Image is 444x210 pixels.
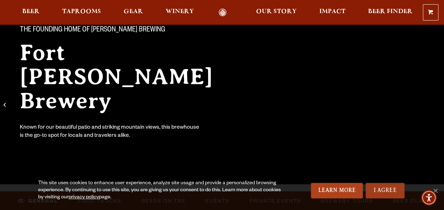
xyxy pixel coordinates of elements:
a: Winery [161,8,199,17]
a: Odell Home [209,8,236,17]
a: Beer Finder [363,8,417,17]
a: Taprooms [58,8,106,17]
a: Our Story [251,8,301,17]
div: Known for our beautiful patio and striking mountain views, this brewhouse is the go-to spot for l... [20,124,201,140]
a: privacy policy [69,195,99,200]
span: Beer Finder [368,9,413,14]
div: This site uses cookies to enhance user experience, analyze site usage and provide a personalized ... [38,180,283,201]
span: The Founding Home of [PERSON_NAME] Brewing [20,26,165,35]
span: Beer [22,9,40,14]
span: Gear [124,9,143,14]
a: Gear [119,8,148,17]
span: Winery [166,9,194,14]
div: Accessibility Menu [421,190,437,205]
a: I Agree [366,183,404,198]
a: Learn More [311,183,363,198]
a: Impact [315,8,350,17]
span: Our Story [256,9,297,14]
h2: Fort [PERSON_NAME] Brewery [20,41,240,113]
a: Beer [18,8,44,17]
span: Impact [319,9,345,14]
span: Taprooms [62,9,101,14]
